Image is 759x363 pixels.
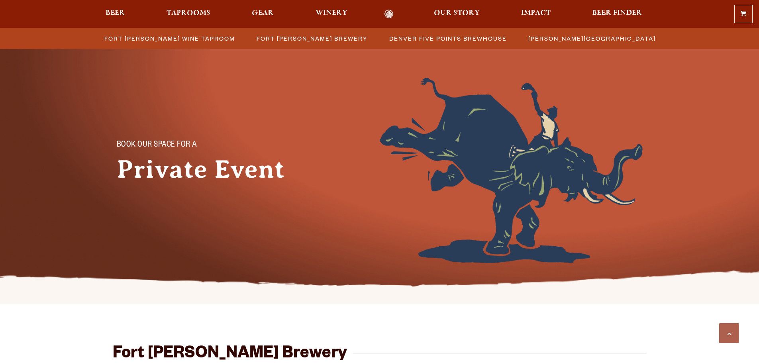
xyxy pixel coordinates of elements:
span: Gear [252,10,274,16]
span: Fort [PERSON_NAME] Brewery [257,33,368,44]
span: Fort [PERSON_NAME] Wine Taproom [104,33,235,44]
a: Winery [310,10,353,19]
a: Fort [PERSON_NAME] Brewery [252,33,372,44]
h1: Private Event [117,155,308,184]
img: Foreground404 [380,78,643,263]
a: Odell Home [374,10,404,19]
p: Book Our Space for a [117,141,292,150]
a: Denver Five Points Brewhouse [384,33,511,44]
span: Our Story [434,10,480,16]
span: Beer Finder [592,10,642,16]
span: Impact [521,10,551,16]
a: [PERSON_NAME][GEOGRAPHIC_DATA] [524,33,660,44]
a: Fort [PERSON_NAME] Wine Taproom [100,33,239,44]
a: Impact [516,10,556,19]
a: Beer [100,10,130,19]
a: Taprooms [161,10,216,19]
span: Beer [106,10,125,16]
a: Scroll to top [719,323,739,343]
span: [PERSON_NAME][GEOGRAPHIC_DATA] [528,33,656,44]
a: Our Story [429,10,485,19]
a: Beer Finder [587,10,647,19]
a: Gear [247,10,279,19]
span: Denver Five Points Brewhouse [389,33,507,44]
span: Taprooms [167,10,210,16]
span: Winery [316,10,347,16]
